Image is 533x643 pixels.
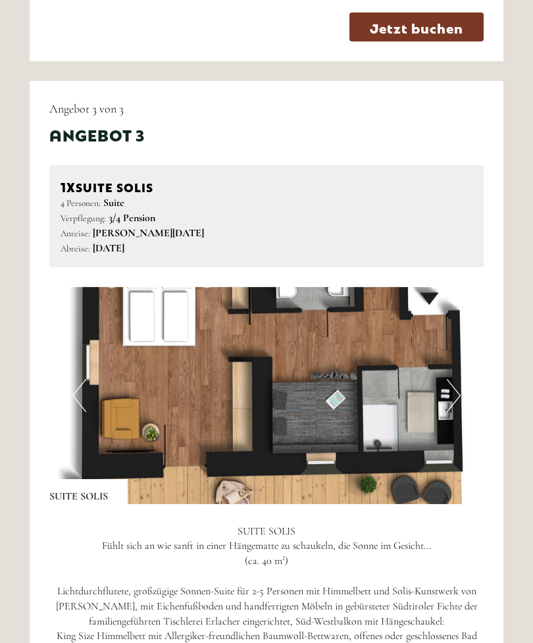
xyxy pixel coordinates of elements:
[342,341,434,370] button: Senden
[49,287,484,504] img: image
[93,226,204,240] b: [PERSON_NAME][DATE]
[109,211,155,224] b: 3/4 Pension
[61,213,106,224] small: Verpflegung:
[61,176,76,195] b: 1x
[61,176,472,195] div: SUITE SOLIS
[93,242,124,255] b: [DATE]
[61,243,90,254] small: Abreise:
[49,479,128,504] div: SUITE SOLIS
[349,13,484,41] a: Jetzt buchen
[72,379,86,412] button: Previous
[10,36,193,76] div: Guten Tag, wie können wir Ihnen helfen?
[20,64,187,73] small: 11:43
[61,228,90,239] small: Anreise:
[447,379,461,412] button: Next
[103,196,124,209] b: Suite
[20,38,187,49] div: [GEOGRAPHIC_DATA]
[49,123,145,145] div: Angebot 3
[193,10,241,32] div: [DATE]
[61,197,101,209] small: 4 Personen:
[49,101,124,116] span: Angebot 3 von 3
